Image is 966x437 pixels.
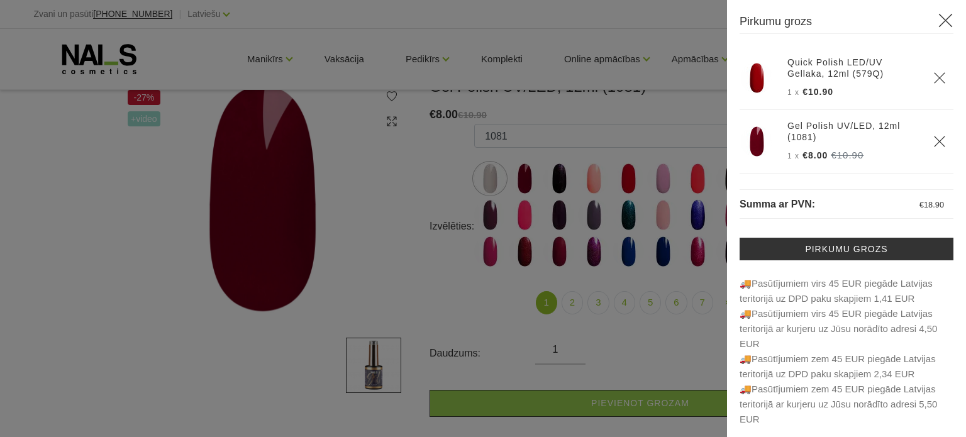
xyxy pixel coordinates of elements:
[740,276,953,427] p: 🚚Pasūtījumiem virs 45 EUR piegāde Latvijas teritorijā uz DPD paku skapjiem 1,41 EUR 🚚Pasūtī...
[933,72,946,84] a: Delete
[831,150,863,160] s: €10.90
[802,150,828,160] span: €8.00
[924,200,944,209] span: 18.90
[787,120,918,143] a: Gel Polish UV/LED, 12ml (1081)
[740,199,815,209] span: Summa ar PVN:
[919,200,924,209] span: €
[787,152,799,160] span: 1 x
[787,57,918,79] a: Quick Polish LED/UV Gellaka, 12ml (579Q)
[802,87,833,97] span: €10.90
[740,238,953,260] a: Pirkumu grozs
[787,88,799,97] span: 1 x
[740,13,953,34] h3: Pirkumu grozs
[933,135,946,148] a: Delete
